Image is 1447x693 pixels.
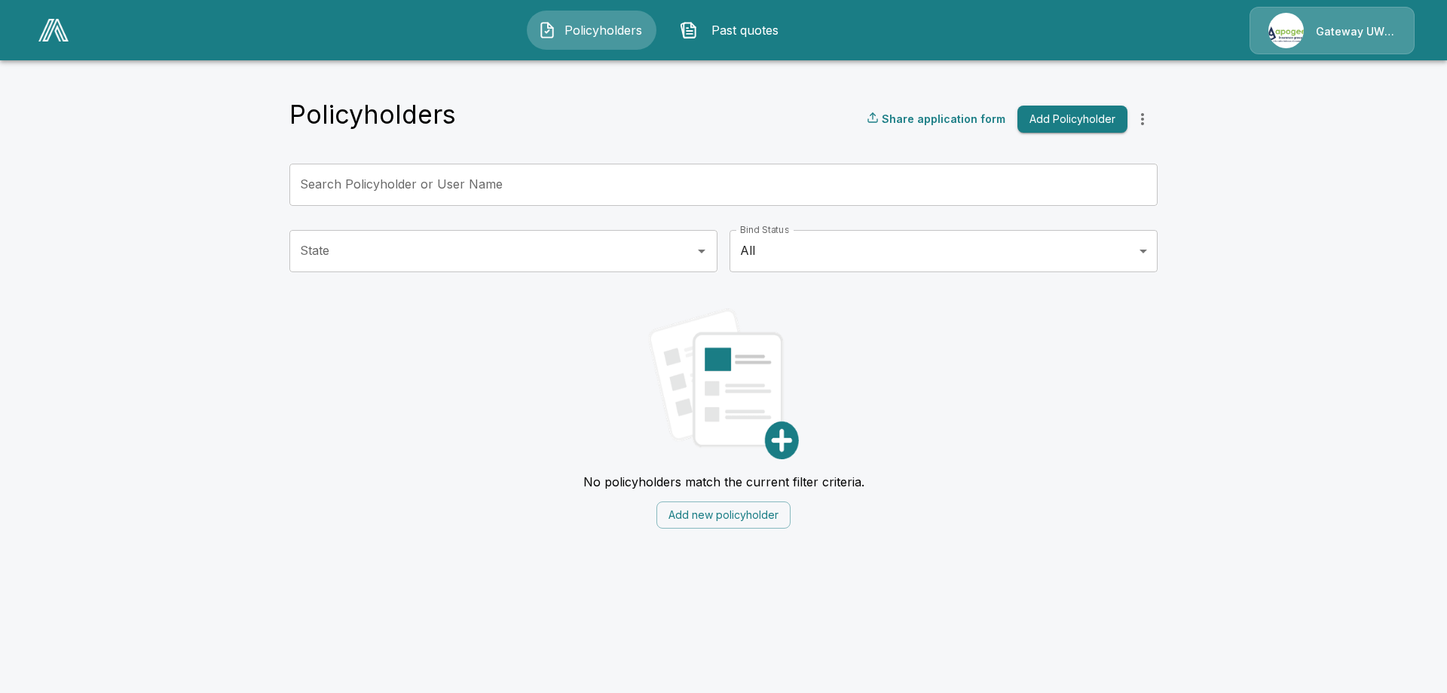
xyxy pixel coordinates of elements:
button: Add Policyholder [1017,106,1127,133]
button: Open [691,241,712,262]
button: Add new policyholder [656,501,791,529]
span: Policyholders [562,21,645,39]
img: Policyholders Icon [538,21,556,39]
button: Past quotes IconPast quotes [668,11,798,50]
span: Past quotes [704,21,787,39]
img: AA Logo [38,19,69,41]
div: All [730,230,1158,272]
img: Past quotes Icon [680,21,698,39]
p: No policyholders match the current filter criteria. [583,474,864,489]
button: Policyholders IconPolicyholders [527,11,656,50]
a: Add Policyholder [1011,106,1127,133]
button: more [1127,104,1158,134]
h4: Policyholders [289,99,456,130]
p: Share application form [882,111,1005,127]
a: Add new policyholder [656,507,791,522]
label: Bind Status [740,223,789,236]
